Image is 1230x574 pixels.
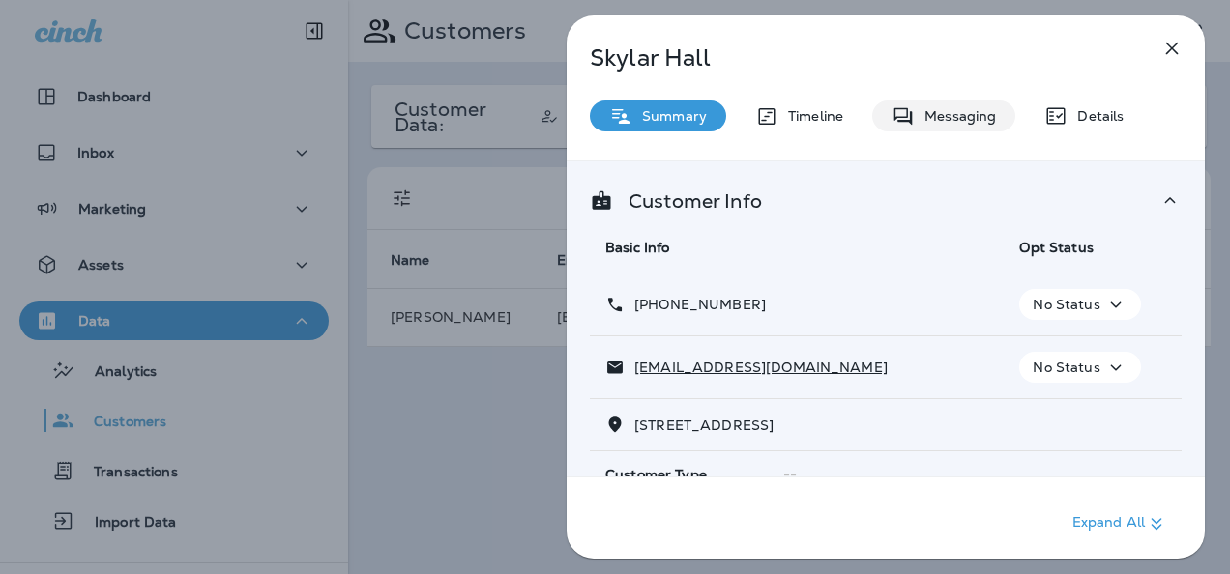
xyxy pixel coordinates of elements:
button: No Status [1019,352,1140,383]
span: Customer Type [605,467,707,483]
p: [PHONE_NUMBER] [625,297,766,312]
p: Summary [632,108,707,124]
span: Basic Info [605,239,669,256]
p: No Status [1033,359,1099,375]
span: -- [783,466,797,483]
button: Expand All [1065,506,1176,541]
span: Opt Status [1019,239,1093,256]
p: Customer Info [613,193,762,209]
p: [EMAIL_ADDRESS][DOMAIN_NAME] [625,359,888,375]
p: Details [1068,108,1124,124]
p: Timeline [778,108,843,124]
span: [STREET_ADDRESS] [634,416,774,434]
p: Expand All [1072,512,1168,535]
button: No Status [1019,289,1140,320]
p: Messaging [915,108,996,124]
p: No Status [1033,297,1099,312]
p: Skylar Hall [590,44,1118,72]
